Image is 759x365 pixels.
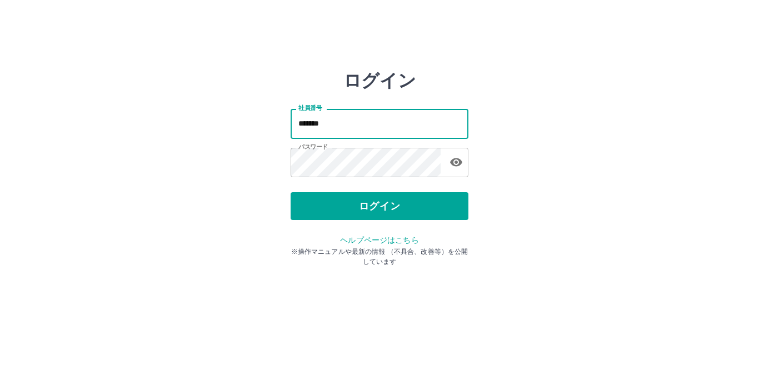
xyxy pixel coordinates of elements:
[291,247,468,267] p: ※操作マニュアルや最新の情報 （不具合、改善等）を公開しています
[343,70,416,91] h2: ログイン
[291,192,468,220] button: ログイン
[298,143,328,151] label: パスワード
[298,104,322,112] label: 社員番号
[340,236,418,244] a: ヘルプページはこちら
